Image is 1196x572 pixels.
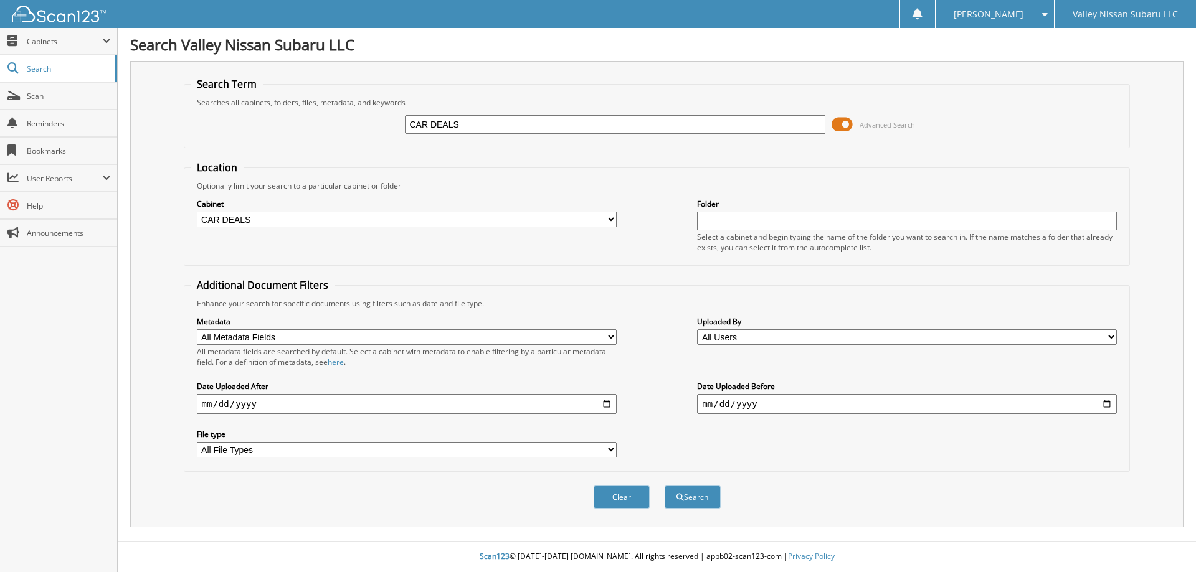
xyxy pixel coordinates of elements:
a: here [328,357,344,367]
label: Date Uploaded After [197,381,617,391]
button: Clear [594,485,650,509]
label: Folder [697,199,1117,209]
div: All metadata fields are searched by default. Select a cabinet with metadata to enable filtering b... [197,346,617,367]
legend: Location [191,161,244,174]
label: Cabinet [197,199,617,209]
span: Advanced Search [860,120,915,129]
legend: Search Term [191,77,263,91]
span: [PERSON_NAME] [954,11,1023,18]
span: Scan123 [480,551,510,561]
span: Scan [27,91,111,101]
div: Optionally limit your search to a particular cabinet or folder [191,181,1124,191]
legend: Additional Document Filters [191,278,335,292]
label: Date Uploaded Before [697,381,1117,391]
label: File type [197,429,617,439]
img: scan123-logo-white.svg [12,6,106,22]
span: Search [27,63,109,74]
div: Searches all cabinets, folders, files, metadata, and keywords [191,97,1124,108]
label: Metadata [197,316,617,327]
div: Enhance your search for specific documents using filters such as date and file type. [191,298,1124,309]
span: User Reports [27,173,102,184]
span: Help [27,200,111,211]
h1: Search Valley Nissan Subaru LLC [130,34,1184,55]
span: Reminders [27,118,111,129]
label: Uploaded By [697,316,1117,327]
span: Bookmarks [27,146,111,156]
button: Search [665,485,721,509]
div: © [DATE]-[DATE] [DOMAIN_NAME]. All rights reserved | appb02-scan123-com | [118,542,1196,572]
span: Valley Nissan Subaru LLC [1073,11,1178,18]
span: Cabinets [27,36,102,47]
a: Privacy Policy [788,551,835,561]
input: end [697,394,1117,414]
span: Announcements [27,228,111,238]
input: start [197,394,617,414]
div: Select a cabinet and begin typing the name of the folder you want to search in. If the name match... [697,232,1117,253]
